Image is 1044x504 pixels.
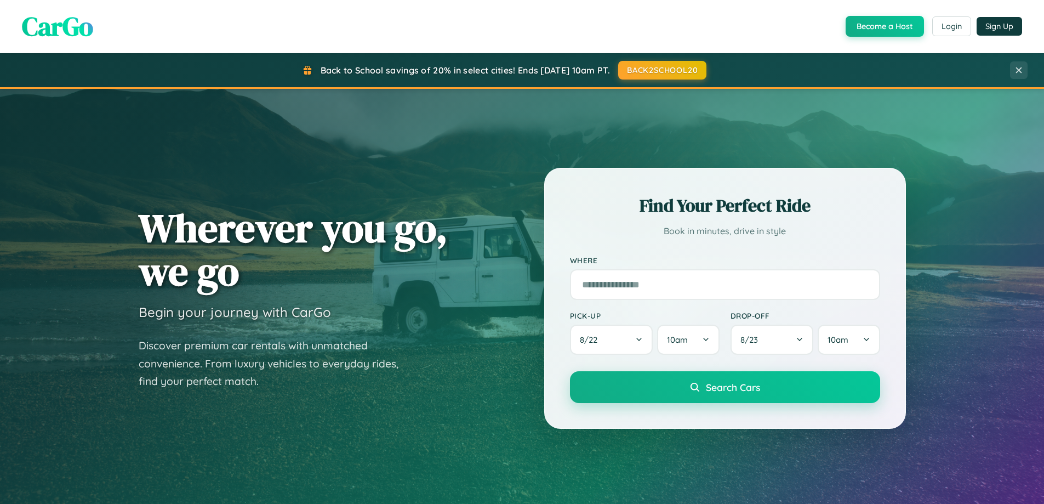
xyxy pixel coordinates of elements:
span: CarGo [22,8,93,44]
span: Back to School savings of 20% in select cities! Ends [DATE] 10am PT. [321,65,610,76]
button: 8/23 [731,325,814,355]
button: 8/22 [570,325,653,355]
button: Become a Host [846,16,924,37]
h1: Wherever you go, we go [139,206,448,293]
button: Login [932,16,971,36]
h3: Begin your journey with CarGo [139,304,331,320]
p: Book in minutes, drive in style [570,223,880,239]
label: Pick-up [570,311,720,320]
label: Where [570,256,880,265]
button: Search Cars [570,371,880,403]
button: 10am [818,325,880,355]
span: 10am [667,335,688,345]
label: Drop-off [731,311,880,320]
button: BACK2SCHOOL20 [618,61,706,80]
button: Sign Up [977,17,1022,36]
span: Search Cars [706,381,760,393]
span: 8 / 22 [580,335,603,345]
span: 8 / 23 [740,335,763,345]
h2: Find Your Perfect Ride [570,194,880,218]
p: Discover premium car rentals with unmatched convenience. From luxury vehicles to everyday rides, ... [139,337,413,390]
span: 10am [828,335,848,345]
button: 10am [657,325,719,355]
